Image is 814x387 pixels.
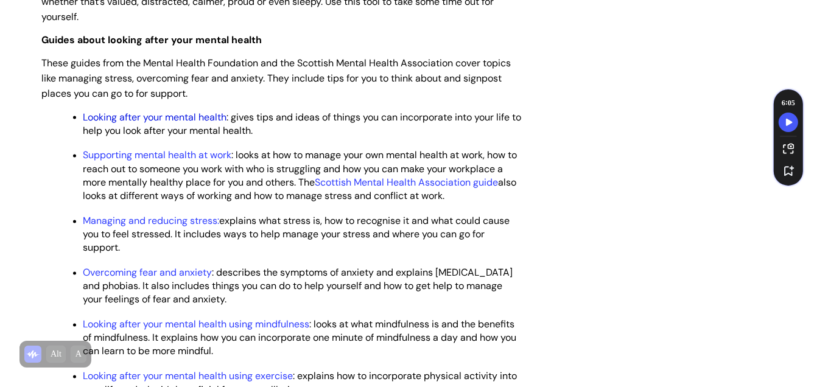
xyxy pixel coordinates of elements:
[83,318,517,358] span: : looks at what mindfulness is and the benefits of mindfulness. It explains how you can incorpora...
[42,57,511,100] span: These guides from the Mental Health Foundation and the Scottish Mental Health Association cover t...
[315,176,499,189] a: Scottish Mental Health Association guide
[83,318,310,331] a: Looking after your mental health using mindfulness
[83,215,220,228] a: Managing and reducing stress:
[83,267,513,306] span: : describes the symptoms of anxiety and explains [MEDICAL_DATA] and phobias. It also includes thi...
[83,111,227,124] a: Looking after your mental health
[83,149,518,202] span: : looks at how to manage your own mental health at work, how to reach out to someone you work wit...
[83,267,212,279] a: Overcoming fear and anxiety
[42,33,262,46] span: Guides about looking after your mental health
[83,215,510,254] span: explains what stress is, how to recognise it and what could cause you to feel stressed. It includ...
[83,149,232,162] a: Supporting mental health at work
[83,370,293,383] a: Looking after your mental health using exercise
[83,111,522,137] span: : gives tips and ideas of things you can incorporate into your life to help you look after your m...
